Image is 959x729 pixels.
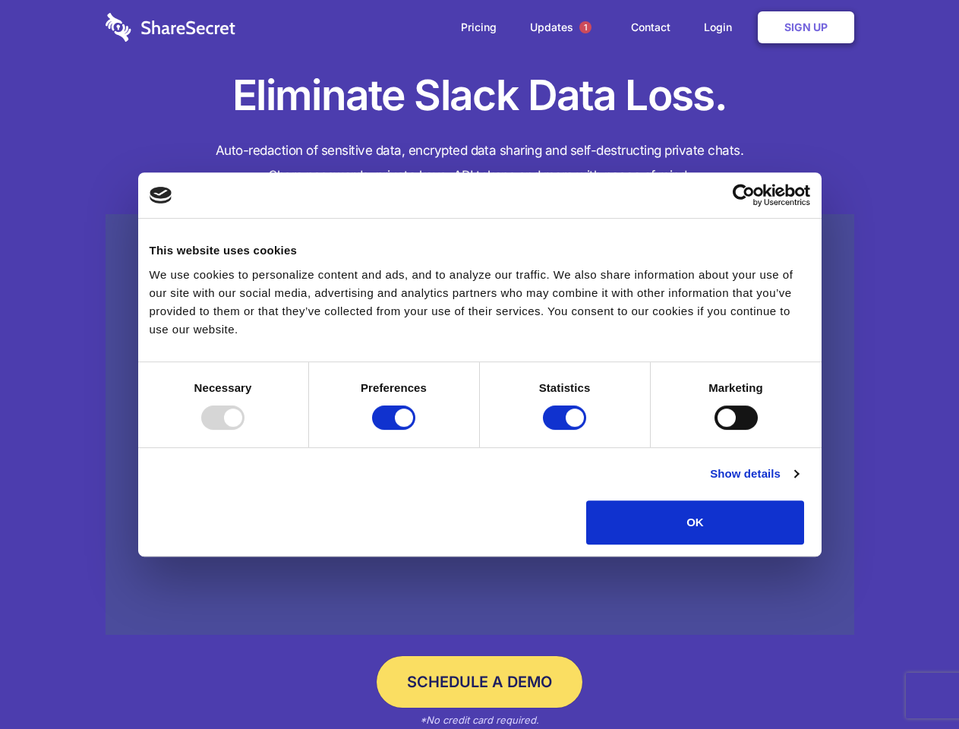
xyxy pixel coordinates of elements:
h1: Eliminate Slack Data Loss. [106,68,854,123]
strong: Necessary [194,381,252,394]
h4: Auto-redaction of sensitive data, encrypted data sharing and self-destructing private chats. Shar... [106,138,854,188]
span: 1 [579,21,591,33]
em: *No credit card required. [420,714,539,726]
a: Sign Up [758,11,854,43]
a: Show details [710,465,798,483]
strong: Marketing [708,381,763,394]
img: logo [150,187,172,204]
div: This website uses cookies [150,241,810,260]
a: Wistia video thumbnail [106,214,854,636]
a: Schedule a Demo [377,656,582,708]
div: We use cookies to personalize content and ads, and to analyze our traffic. We also share informat... [150,266,810,339]
a: Login [689,4,755,51]
a: Contact [616,4,686,51]
button: OK [586,500,804,544]
strong: Preferences [361,381,427,394]
strong: Statistics [539,381,591,394]
a: Pricing [446,4,512,51]
img: logo-wordmark-white-trans-d4663122ce5f474addd5e946df7df03e33cb6a1c49d2221995e7729f52c070b2.svg [106,13,235,42]
a: Usercentrics Cookiebot - opens in a new window [677,184,810,207]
